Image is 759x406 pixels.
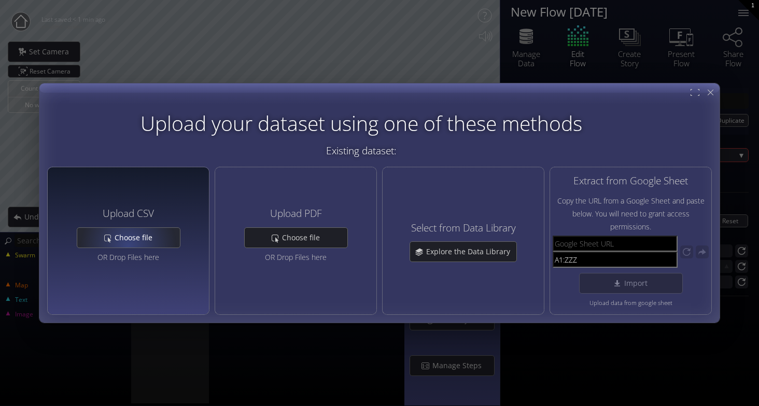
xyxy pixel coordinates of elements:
[114,233,159,243] span: Choose file
[282,233,326,243] span: Choose file
[270,208,322,219] h4: Upload PDF
[411,223,516,234] h4: Select from Data Library
[244,251,348,264] div: OR Drop Files here
[426,247,516,257] span: Explore the Data Library
[140,109,582,137] span: Upload your dataset using one of these methods
[553,252,678,268] input: Range
[77,251,180,264] div: OR Drop Files here
[326,144,397,157] span: Existing dataset:
[589,296,672,309] span: Upload data from google sheet
[103,208,154,219] h4: Upload CSV
[553,194,709,233] span: Copy the URL from a Google Sheet and paste below. You will need to grant access permissions.
[553,236,678,252] input: Google Sheet URL
[573,176,688,186] h4: Extract from Google Sheet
